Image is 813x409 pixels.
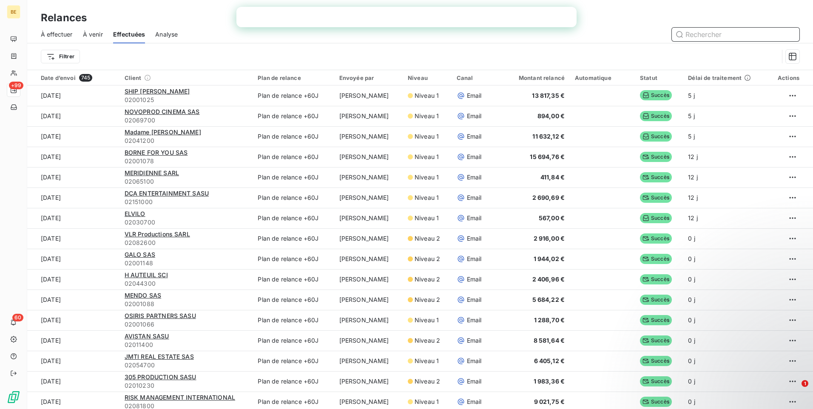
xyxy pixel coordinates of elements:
[539,214,565,222] span: 567,00 €
[334,208,403,228] td: [PERSON_NAME]
[27,147,119,167] td: [DATE]
[683,208,767,228] td: 12 j
[467,214,482,222] span: Email
[339,74,398,81] div: Envoyée par
[125,373,196,381] span: 305 PRODUCTION SASU
[334,228,403,249] td: [PERSON_NAME]
[467,153,482,161] span: Email
[683,290,767,310] td: 0 j
[125,251,155,258] span: GALO SAS
[640,254,672,264] span: Succès
[534,316,565,324] span: 1 288,70 €
[27,126,119,147] td: [DATE]
[534,357,565,364] span: 6 405,12 €
[27,106,119,126] td: [DATE]
[334,167,403,187] td: [PERSON_NAME]
[772,74,799,81] div: Actions
[643,327,813,386] iframe: Intercom notifications message
[540,173,565,181] span: 411,84 €
[253,290,334,310] td: Plan de relance +60J
[27,290,119,310] td: [DATE]
[7,390,20,404] img: Logo LeanPay
[415,132,439,141] span: Niveau 1
[253,187,334,208] td: Plan de relance +60J
[467,132,482,141] span: Email
[640,111,672,121] span: Succès
[415,193,439,202] span: Niveau 1
[253,249,334,269] td: Plan de relance +60J
[534,255,565,262] span: 1 944,02 €
[415,173,439,182] span: Niveau 1
[9,82,23,89] span: +99
[125,279,248,288] span: 02044300
[640,335,672,346] span: Succès
[125,320,248,329] span: 02001066
[125,157,248,165] span: 02001078
[125,361,248,369] span: 02054700
[672,28,799,41] input: Rechercher
[683,167,767,187] td: 12 j
[467,173,482,182] span: Email
[640,376,672,386] span: Succès
[532,276,565,283] span: 2 406,96 €
[530,153,565,160] span: 15 694,76 €
[125,341,248,349] span: 02011400
[125,259,248,267] span: 02001148
[532,194,565,201] span: 2 690,69 €
[27,208,119,228] td: [DATE]
[683,228,767,249] td: 0 j
[125,88,190,95] span: SHIP [PERSON_NAME]
[683,269,767,290] td: 0 j
[334,351,403,371] td: [PERSON_NAME]
[253,371,334,392] td: Plan de relance +60J
[467,398,482,406] span: Email
[253,269,334,290] td: Plan de relance +60J
[534,235,565,242] span: 2 916,00 €
[334,290,403,310] td: [PERSON_NAME]
[125,96,248,104] span: 02001025
[640,193,672,203] span: Succès
[640,74,678,81] div: Statut
[534,337,565,344] span: 8 581,64 €
[683,249,767,269] td: 0 j
[253,167,334,187] td: Plan de relance +60J
[125,177,248,186] span: 02065100
[253,106,334,126] td: Plan de relance +60J
[683,187,767,208] td: 12 j
[683,310,767,330] td: 0 j
[415,336,440,345] span: Niveau 2
[415,316,439,324] span: Niveau 1
[125,136,248,145] span: 02041200
[408,74,446,81] div: Niveau
[640,295,672,305] span: Succès
[113,30,145,39] span: Effectuées
[27,351,119,371] td: [DATE]
[640,90,672,100] span: Succès
[125,381,248,390] span: 02010230
[253,126,334,147] td: Plan de relance +60J
[125,128,201,136] span: Madame [PERSON_NAME]
[467,275,482,284] span: Email
[79,74,92,82] span: 745
[415,295,440,304] span: Niveau 2
[27,228,119,249] td: [DATE]
[253,208,334,228] td: Plan de relance +60J
[640,213,672,223] span: Succès
[334,249,403,269] td: [PERSON_NAME]
[253,85,334,106] td: Plan de relance +60J
[41,74,114,82] div: Date d’envoi
[640,233,672,244] span: Succès
[640,131,672,142] span: Succès
[27,249,119,269] td: [DATE]
[253,351,334,371] td: Plan de relance +60J
[640,356,672,366] span: Succès
[155,30,178,39] span: Analyse
[27,85,119,106] td: [DATE]
[334,126,403,147] td: [PERSON_NAME]
[125,271,168,278] span: H AUTEUIL SCI
[334,106,403,126] td: [PERSON_NAME]
[125,190,209,197] span: DCA ENTERTAINMENT SASU
[125,218,248,227] span: 02030700
[415,398,439,406] span: Niveau 1
[125,149,188,156] span: BORNE FOR YOU SAS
